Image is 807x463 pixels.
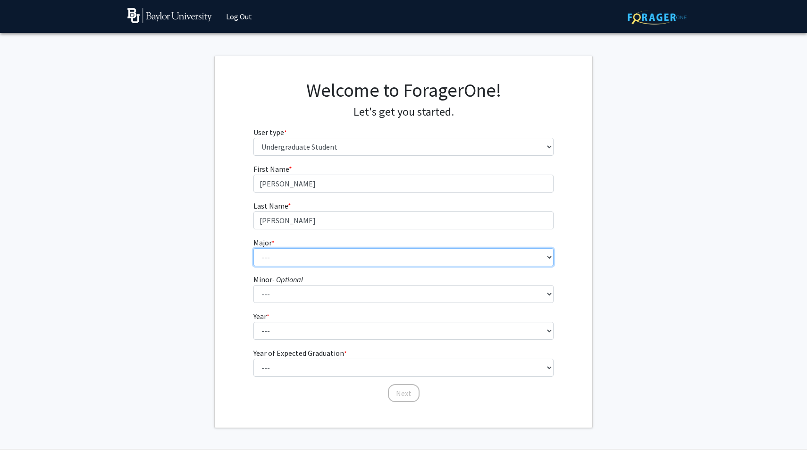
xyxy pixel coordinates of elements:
span: First Name [253,164,289,174]
label: Year of Expected Graduation [253,347,347,359]
span: Last Name [253,201,288,210]
i: - Optional [272,275,303,284]
button: Next [388,384,420,402]
img: ForagerOne Logo [628,10,687,25]
iframe: Chat [7,421,40,456]
label: Major [253,237,275,248]
h4: Let's get you started. [253,105,554,119]
label: Minor [253,274,303,285]
label: User type [253,126,287,138]
label: Year [253,311,269,322]
img: Baylor University Logo [127,8,212,23]
h1: Welcome to ForagerOne! [253,79,554,101]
